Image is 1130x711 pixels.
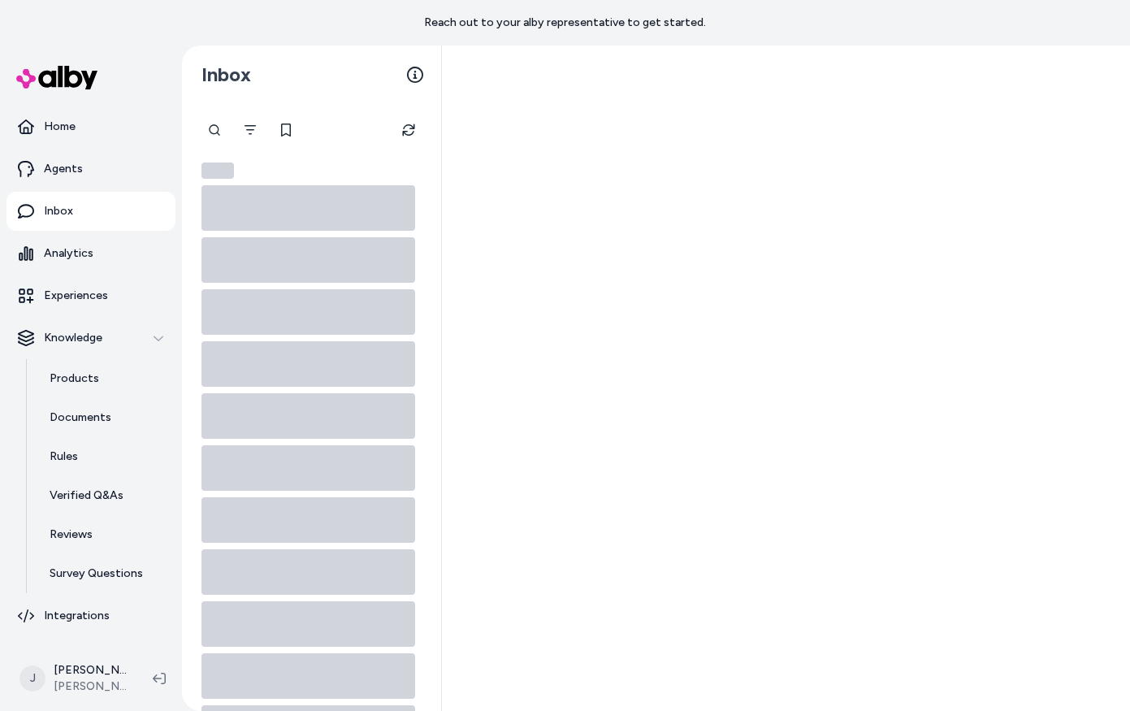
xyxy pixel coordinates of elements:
[234,114,266,146] button: Filter
[33,515,175,554] a: Reviews
[424,15,706,31] p: Reach out to your alby representative to get started.
[392,114,425,146] button: Refresh
[44,288,108,304] p: Experiences
[6,234,175,273] a: Analytics
[50,449,78,465] p: Rules
[16,66,97,89] img: alby Logo
[6,596,175,635] a: Integrations
[50,566,143,582] p: Survey Questions
[6,319,175,358] button: Knowledge
[6,192,175,231] a: Inbox
[201,63,251,87] h2: Inbox
[44,608,110,624] p: Integrations
[44,161,83,177] p: Agents
[10,652,140,704] button: J[PERSON_NAME][PERSON_NAME] Prod
[44,245,93,262] p: Analytics
[44,203,73,219] p: Inbox
[33,398,175,437] a: Documents
[33,554,175,593] a: Survey Questions
[50,371,99,387] p: Products
[33,359,175,398] a: Products
[6,276,175,315] a: Experiences
[54,678,127,695] span: [PERSON_NAME] Prod
[44,330,102,346] p: Knowledge
[50,410,111,426] p: Documents
[6,107,175,146] a: Home
[33,476,175,515] a: Verified Q&As
[6,150,175,189] a: Agents
[44,119,76,135] p: Home
[19,665,45,691] span: J
[50,527,93,543] p: Reviews
[54,662,127,678] p: [PERSON_NAME]
[33,437,175,476] a: Rules
[50,488,123,504] p: Verified Q&As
